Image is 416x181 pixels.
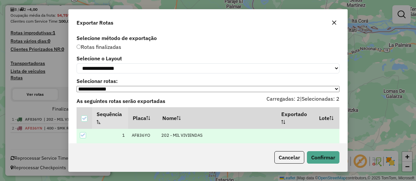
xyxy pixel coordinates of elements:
label: Selecione o Layout [77,54,339,62]
strong: As seguintes rotas serão exportadas [77,98,165,104]
th: Nome [158,107,277,129]
td: 202 - MIL VIVIENDAS [158,129,277,142]
th: Lote [315,107,339,129]
span: Rotas finalizadas [77,44,121,50]
span: Selecionadas: 2 [302,95,339,102]
td: 2 [92,142,128,155]
td: AF836YO [128,129,158,142]
th: Sequência [92,107,128,129]
th: Placa [128,107,158,129]
span: Carregadas: 2 [266,95,300,102]
span: Exportar Rotas [77,19,113,27]
label: Selecione método de exportação [77,34,339,42]
button: Confirmar [307,151,339,164]
td: 1 [92,129,128,142]
label: Selecionar rotas: [77,77,339,85]
td: AF836YN [128,142,158,155]
div: | [208,95,343,107]
th: Exportado [277,107,315,129]
td: 400 - SMK Resistencia [158,142,277,155]
button: Cancelar [274,151,304,164]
